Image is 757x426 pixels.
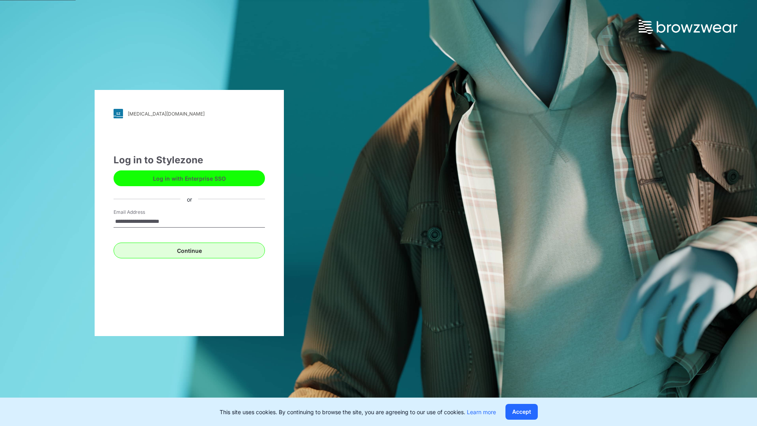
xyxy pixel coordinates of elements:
button: Continue [114,243,265,258]
label: Email Address [114,209,169,216]
img: browzwear-logo.73288ffb.svg [639,20,737,34]
p: This site uses cookies. By continuing to browse the site, you are agreeing to our use of cookies. [220,408,496,416]
button: Log in with Enterprise SSO [114,170,265,186]
button: Accept [505,404,538,420]
img: svg+xml;base64,PHN2ZyB3aWR0aD0iMjgiIGhlaWdodD0iMjgiIHZpZXdCb3g9IjAgMCAyOCAyOCIgZmlsbD0ibm9uZSIgeG... [114,109,123,118]
div: or [181,195,198,203]
div: [MEDICAL_DATA][DOMAIN_NAME] [128,111,205,117]
a: [MEDICAL_DATA][DOMAIN_NAME] [114,109,265,118]
div: Log in to Stylezone [114,153,265,167]
a: Learn more [467,409,496,415]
